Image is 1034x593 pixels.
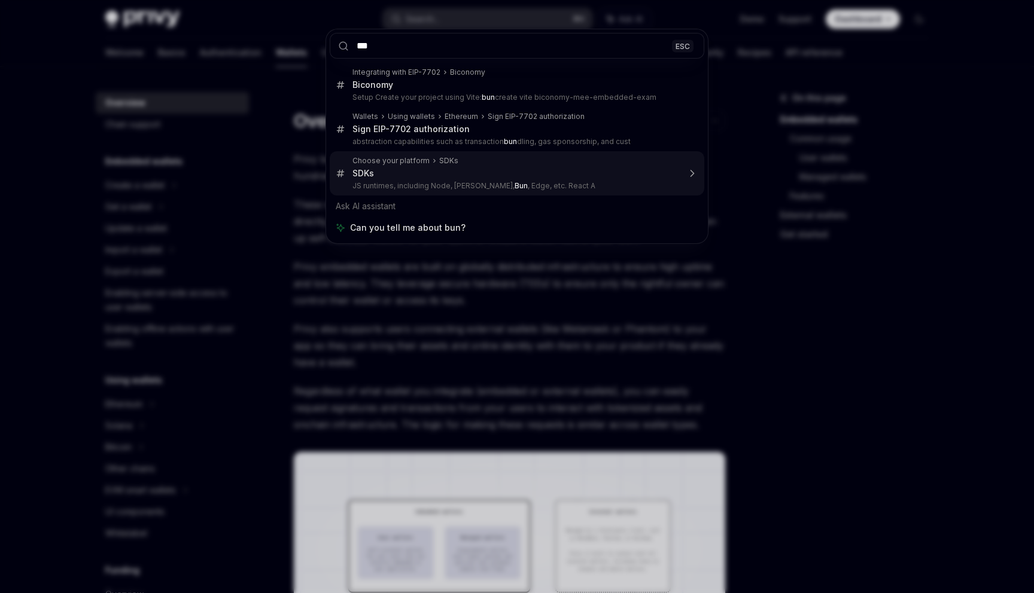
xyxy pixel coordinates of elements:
div: SDKs [352,168,374,179]
div: Sign EIP-7702 authorization [352,124,470,135]
p: abstraction capabilities such as transaction dling, gas sponsorship, and cust [352,137,679,146]
div: Integrating with EIP-7702 [352,68,440,77]
div: Using wallets [388,112,435,121]
b: bun [482,93,495,102]
div: Ethereum [445,112,478,121]
div: Wallets [352,112,378,121]
div: Biconomy [352,80,393,90]
div: ESC [672,39,694,52]
p: Setup Create your project using Vite: create vite biconomy-mee-embedded-exam [352,93,679,102]
div: Sign EIP-7702 authorization [488,112,585,121]
div: Biconomy [450,68,485,77]
div: Ask AI assistant [330,195,704,217]
b: bun [504,137,517,146]
span: Can you tell me about bun? [350,222,466,234]
p: JS runtimes, including Node, [PERSON_NAME], , Edge, etc. React A [352,181,679,191]
div: SDKs [439,156,458,166]
div: Choose your platform [352,156,430,166]
b: Bun [515,181,528,190]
